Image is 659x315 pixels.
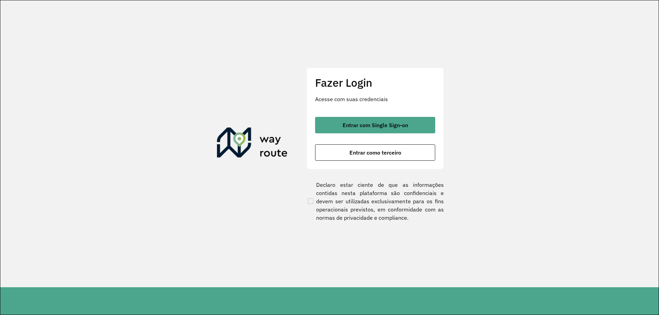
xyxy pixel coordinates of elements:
img: Roteirizador AmbevTech [217,128,288,160]
button: button [315,144,435,161]
h2: Fazer Login [315,76,435,89]
button: button [315,117,435,133]
span: Entrar como terceiro [349,150,401,155]
label: Declaro estar ciente de que as informações contidas nesta plataforma são confidenciais e devem se... [307,181,444,222]
p: Acesse com suas credenciais [315,95,435,103]
span: Entrar com Single Sign-on [343,122,408,128]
